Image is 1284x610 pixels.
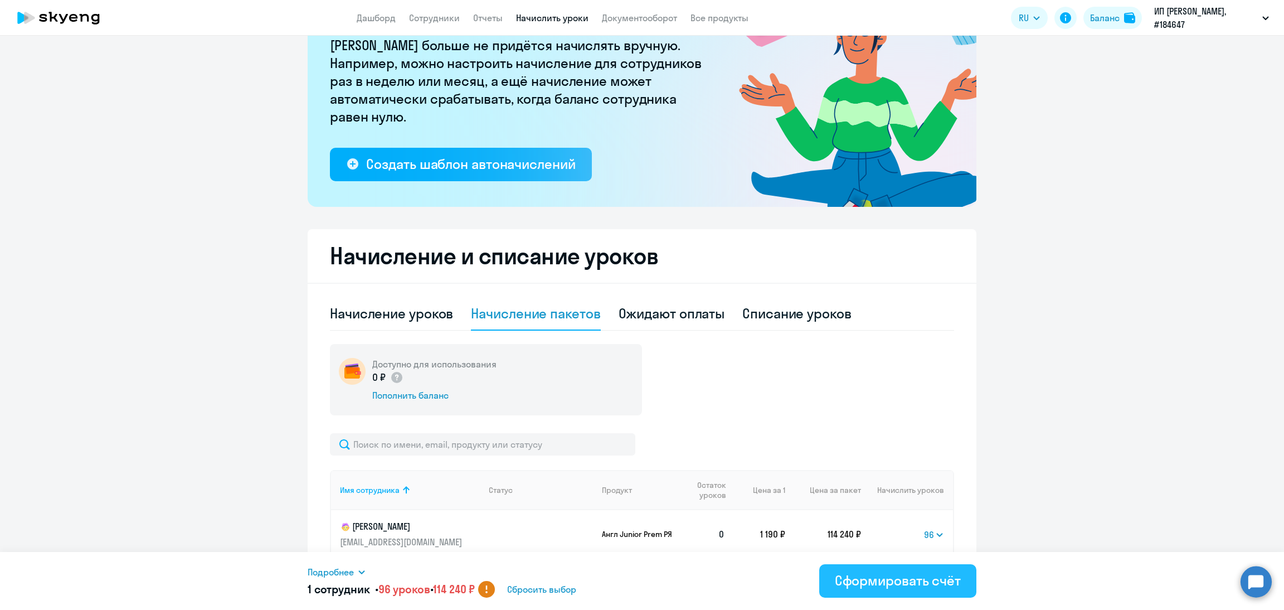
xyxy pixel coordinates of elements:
[372,358,497,370] h5: Доступно для использования
[619,304,725,322] div: Ожидают оплаты
[1019,11,1029,25] span: RU
[1124,12,1135,23] img: balance
[602,12,677,23] a: Документооборот
[330,433,635,456] input: Поиск по имени, email, продукту или статусу
[339,358,366,385] img: wallet-circle.png
[366,155,575,173] div: Создать шаблон автоначислений
[819,564,976,598] button: Сформировать счёт
[409,12,460,23] a: Сотрудники
[357,12,396,23] a: Дашборд
[602,485,632,495] div: Продукт
[330,243,954,269] h2: Начисление и списание уроков
[690,12,748,23] a: Все продукты
[507,583,576,596] span: Сбросить выбор
[516,12,588,23] a: Начислить уроки
[489,485,594,495] div: Статус
[835,572,961,589] div: Сформировать счёт
[433,582,475,596] span: 114 240 ₽
[785,510,861,558] td: 114 240 ₽
[734,510,785,558] td: 1 190 ₽
[378,582,430,596] span: 96 уроков
[742,304,852,322] div: Списание уроков
[308,582,475,597] h5: 1 сотрудник • •
[785,470,861,510] th: Цена за пакет
[677,510,734,558] td: 0
[861,470,953,510] th: Начислить уроков
[340,521,351,532] img: child
[340,536,465,548] p: [EMAIL_ADDRESS][DOMAIN_NAME]
[473,12,503,23] a: Отчеты
[372,370,403,385] p: 0 ₽
[330,36,709,125] p: [PERSON_NAME] больше не придётся начислять вручную. Например, можно настроить начисление для сотр...
[308,565,354,579] span: Подробнее
[686,480,726,500] span: Остаток уроков
[602,485,677,495] div: Продукт
[1011,7,1048,29] button: RU
[1083,7,1142,29] button: Балансbalance
[330,148,592,181] button: Создать шаблон автоначислений
[734,470,785,510] th: Цена за 1
[330,304,453,322] div: Начисление уроков
[489,485,513,495] div: Статус
[471,304,600,322] div: Начисление пакетов
[372,389,497,401] div: Пополнить баланс
[340,485,400,495] div: Имя сотрудника
[602,529,677,539] p: Англ Junior Prem РЯ
[686,480,734,500] div: Остаток уроков
[340,485,480,495] div: Имя сотрудника
[1154,4,1258,31] p: ИП [PERSON_NAME], #184647
[1090,11,1120,25] div: Баланс
[340,520,465,534] p: [PERSON_NAME]
[1149,4,1275,31] button: ИП [PERSON_NAME], #184647
[340,520,480,548] a: child[PERSON_NAME][EMAIL_ADDRESS][DOMAIN_NAME]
